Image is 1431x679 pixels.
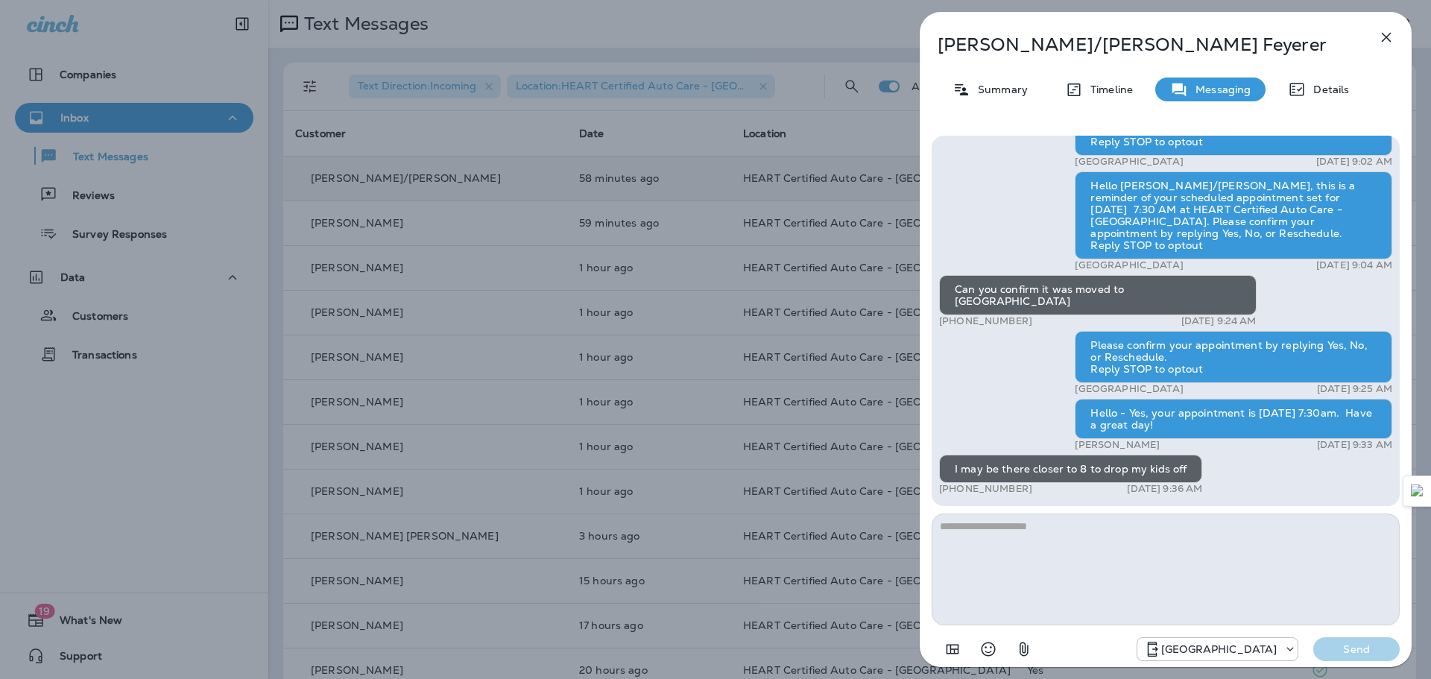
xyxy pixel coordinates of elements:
p: [DATE] 9:04 AM [1316,259,1392,271]
p: [DATE] 9:24 AM [1181,315,1257,327]
p: [GEOGRAPHIC_DATA] [1075,156,1183,168]
div: Can you confirm it was moved to [GEOGRAPHIC_DATA] [939,275,1257,315]
button: Add in a premade template [938,634,967,664]
p: Timeline [1083,83,1133,95]
p: [PHONE_NUMBER] [939,315,1032,327]
p: [DATE] 9:25 AM [1317,383,1392,395]
p: Summary [970,83,1028,95]
p: [GEOGRAPHIC_DATA] [1161,643,1277,655]
p: [DATE] 9:02 AM [1316,156,1392,168]
div: Hello [PERSON_NAME]/[PERSON_NAME], this is a reminder of your scheduled appointment set for [DATE... [1075,171,1392,259]
img: Detect Auto [1411,484,1424,498]
p: [PERSON_NAME] [1075,439,1160,451]
p: [GEOGRAPHIC_DATA] [1075,383,1183,395]
p: [DATE] 9:33 AM [1317,439,1392,451]
p: [GEOGRAPHIC_DATA] [1075,259,1183,271]
p: Details [1306,83,1349,95]
p: Messaging [1188,83,1251,95]
p: [PHONE_NUMBER] [939,483,1032,495]
div: +1 (847) 262-3704 [1137,640,1298,658]
p: [PERSON_NAME]/[PERSON_NAME] Feyerer [938,34,1345,55]
div: Hello - Yes, your appointment is [DATE] 7:30am. Have a great day! [1075,399,1392,439]
p: [DATE] 9:36 AM [1127,483,1202,495]
button: Select an emoji [973,634,1003,664]
div: I may be there closer to 8 to drop my kids off [939,455,1202,483]
div: Please confirm your appointment by replying Yes, No, or Reschedule. Reply STOP to optout [1075,331,1392,383]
